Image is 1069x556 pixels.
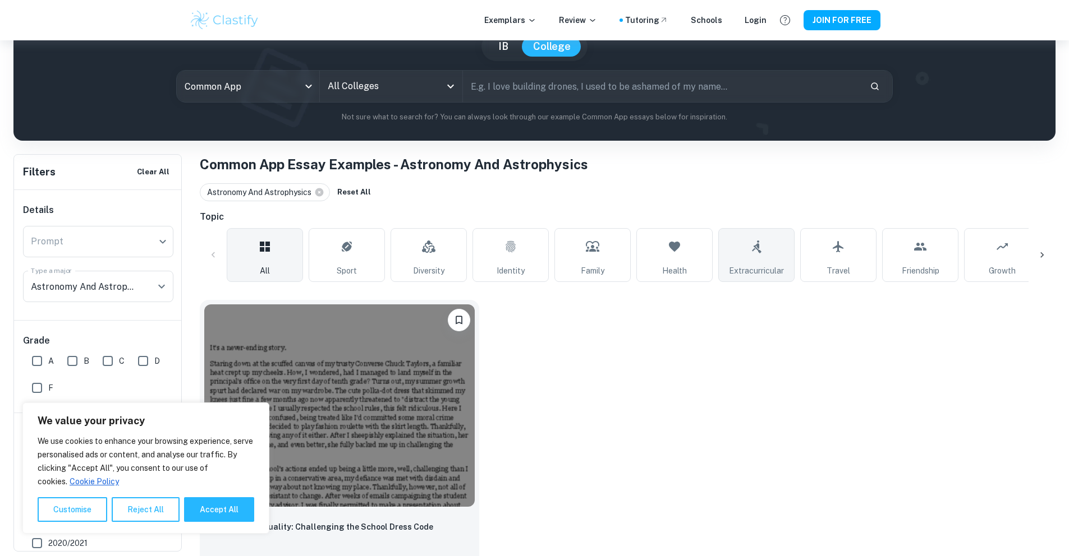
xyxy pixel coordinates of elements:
[337,265,357,277] span: Sport
[200,210,1056,224] h6: Topic
[38,497,107,522] button: Customise
[69,476,120,486] a: Cookie Policy
[134,164,172,180] button: Clear All
[522,36,582,57] button: College
[260,265,270,277] span: All
[745,14,767,26] a: Login
[213,521,433,533] p: Fashioning Equality: Challenging the School Dress Code
[200,183,330,201] div: Astronomy And Astrophysics
[581,265,604,277] span: Family
[865,77,884,96] button: Search
[23,203,173,217] h6: Details
[559,14,597,26] p: Review
[729,265,784,277] span: Extracurricular
[184,497,254,522] button: Accept All
[902,265,939,277] span: Friendship
[23,334,173,347] h6: Grade
[112,497,180,522] button: Reject All
[662,265,687,277] span: Health
[22,112,1047,123] p: Not sure what to search for? You can always look through our example Common App essays below for ...
[334,184,374,201] button: Reset All
[497,265,525,277] span: Identity
[204,304,475,507] img: undefined Common App example thumbnail: Fashioning Equality: Challenging the Sch
[207,186,316,198] span: Astronomy And Astrophysics
[776,11,795,30] button: Help and Feedback
[189,9,260,31] img: Clastify logo
[200,154,1056,174] h1: Common App Essay Examples - Astronomy And Astrophysics
[463,71,861,102] input: E.g. I love building drones, I used to be ashamed of my name...
[84,355,89,367] span: B
[443,78,458,94] button: Open
[154,355,160,367] span: D
[48,382,53,394] span: F
[48,355,54,367] span: A
[448,309,470,331] button: Please log in to bookmark exemplars
[31,266,72,275] label: Type a major
[119,355,125,367] span: C
[989,265,1016,277] span: Growth
[827,265,850,277] span: Travel
[484,14,536,26] p: Exemplars
[625,14,668,26] a: Tutoring
[38,434,254,488] p: We use cookies to enhance your browsing experience, serve personalised ads or content, and analys...
[22,402,269,534] div: We value your privacy
[413,265,444,277] span: Diversity
[487,36,520,57] button: IB
[177,71,319,102] div: Common App
[48,537,88,549] span: 2020/2021
[38,414,254,428] p: We value your privacy
[691,14,722,26] a: Schools
[804,10,880,30] button: JOIN FOR FREE
[154,279,169,294] button: Open
[23,164,56,180] h6: Filters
